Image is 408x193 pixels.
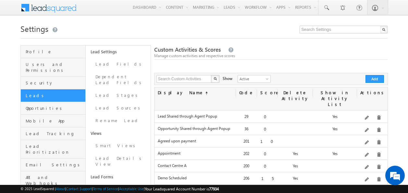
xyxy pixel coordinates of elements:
[21,77,85,89] a: Security
[158,138,233,143] label: Agreed upon payment
[26,162,84,168] span: Email Settings
[223,75,232,82] div: Show
[158,175,233,180] label: Demo Scheduled
[236,150,257,160] div: 202
[257,87,278,98] div: Score
[257,163,278,172] div: 0
[154,53,388,59] div: Manage custom activities and respective scores
[313,113,357,122] div: Yes
[257,138,278,147] div: 10
[158,151,233,156] label: Appointment
[21,102,85,115] a: Opportunities
[21,45,85,58] a: Profile
[21,89,85,102] a: Leads
[26,105,84,111] span: Opportunities
[21,58,85,77] a: Users and Permissions
[236,163,257,172] div: 200
[257,113,278,122] div: 0
[238,76,269,82] span: Active
[155,87,236,98] div: Display Name
[21,171,85,190] a: API and Webhooks
[20,186,219,192] span: © 2025 LeadSquared | | | | |
[93,187,118,191] a: Terms of Service
[313,126,357,135] div: Yes
[86,102,151,114] a: Lead Sources
[158,163,233,168] label: Contact Centre A
[236,175,257,184] div: 206
[236,138,257,147] div: 201
[26,80,84,86] span: Security
[26,118,84,124] span: Mobile App
[300,26,388,33] input: Search Settings
[209,187,219,191] span: 77934
[257,175,278,184] div: 15
[26,174,84,186] span: API and Webhooks
[236,126,257,135] div: 36
[278,163,313,172] div: Yes
[86,152,151,171] a: Lead Details View
[86,114,151,127] a: Rename Lead
[86,171,151,183] a: Lead Forms
[21,115,85,127] a: Mobile App
[257,150,278,160] div: 0
[26,131,84,136] span: Lead Tracking
[86,139,151,152] a: Smart Views
[21,127,85,140] a: Lead Tracking
[26,93,84,98] span: Leads
[86,127,151,139] a: Views
[86,45,151,58] a: Lead Settings
[145,187,219,191] span: Your Leadsquared Account Number is
[21,159,85,171] a: Email Settings
[119,187,144,191] a: Acceptable Use
[321,90,349,107] span: Show in Activity List
[238,75,271,83] a: Active
[257,126,278,135] div: 0
[313,150,357,160] div: Yes
[282,90,309,101] span: Delete Activity
[66,187,92,191] a: Contact Support
[278,175,313,184] div: Yes
[214,77,217,80] img: Search
[20,23,48,34] span: Settings
[158,126,233,131] label: Opportunity Shared through Agent Popup
[236,113,257,122] div: 29
[26,143,84,155] span: Lead Prioritization
[86,71,151,89] a: Dependent Lead Fields
[278,150,313,160] div: Yes
[21,140,85,159] a: Lead Prioritization
[86,89,151,102] a: Lead Stages
[56,187,65,191] a: About
[357,87,387,98] div: Actions
[154,46,221,53] span: Custom Activities & Scores
[26,61,84,73] span: Users and Permissions
[86,58,151,71] a: Lead Fields
[236,87,257,98] div: Code
[26,49,84,55] span: Profile
[365,75,384,83] button: Add
[158,114,233,119] label: Lead Shared through Agent Popup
